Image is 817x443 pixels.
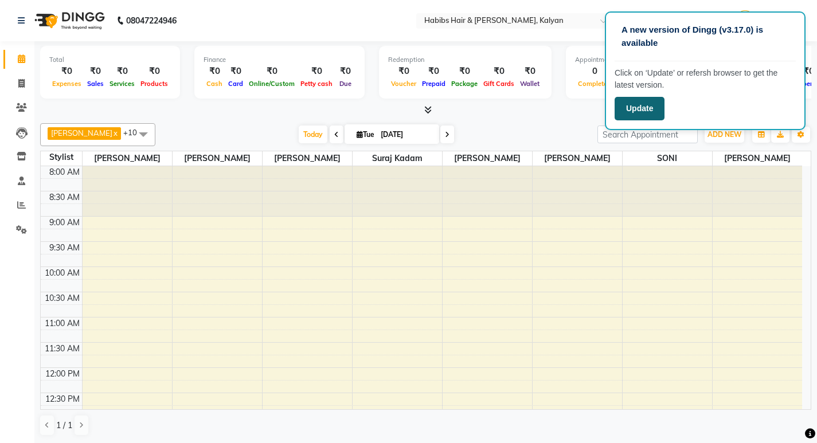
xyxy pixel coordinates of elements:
span: Completed [575,80,614,88]
div: 10:00 AM [42,267,82,279]
span: Card [225,80,246,88]
input: Search Appointment [597,126,698,143]
span: [PERSON_NAME] [83,151,172,166]
div: ₹0 [246,65,298,78]
div: 9:30 AM [47,242,82,254]
div: 0 [575,65,614,78]
span: Gift Cards [480,80,517,88]
div: Redemption [388,55,542,65]
div: ₹0 [49,65,84,78]
div: Stylist [41,151,82,163]
div: Appointment [575,55,717,65]
div: ₹0 [138,65,171,78]
div: ₹0 [517,65,542,78]
span: Tue [354,130,377,139]
button: Update [615,97,664,120]
span: Voucher [388,80,419,88]
span: Online/Custom [246,80,298,88]
b: 08047224946 [126,5,177,37]
div: ₹0 [388,65,419,78]
span: Prepaid [419,80,448,88]
div: 12:00 PM [43,368,82,380]
div: 9:00 AM [47,217,82,229]
div: ₹0 [419,65,448,78]
div: ₹0 [84,65,107,78]
span: [PERSON_NAME] [443,151,532,166]
span: [PERSON_NAME] [173,151,262,166]
span: ADD NEW [707,130,741,139]
span: Products [138,80,171,88]
div: ₹0 [480,65,517,78]
div: 12:30 PM [43,393,82,405]
div: 11:30 AM [42,343,82,355]
div: ₹0 [335,65,355,78]
div: 10:30 AM [42,292,82,304]
span: +10 [123,128,146,137]
div: 8:30 AM [47,191,82,203]
span: 1 / 1 [56,420,72,432]
span: SONI [623,151,712,166]
div: Total [49,55,171,65]
div: ₹0 [204,65,225,78]
div: 11:00 AM [42,317,82,330]
span: Suraj Kadam [353,151,442,166]
span: Package [448,80,480,88]
div: ₹0 [107,65,138,78]
span: Services [107,80,138,88]
a: x [112,128,118,138]
span: Sales [84,80,107,88]
div: ₹0 [225,65,246,78]
span: [PERSON_NAME] [713,151,803,166]
div: ₹0 [298,65,335,78]
span: Cash [204,80,225,88]
span: [PERSON_NAME] [51,128,112,138]
div: Finance [204,55,355,65]
img: Manager [735,10,755,30]
span: [PERSON_NAME] [263,151,352,166]
span: Due [337,80,354,88]
span: Today [299,126,327,143]
div: 8:00 AM [47,166,82,178]
span: Wallet [517,80,542,88]
span: Petty cash [298,80,335,88]
span: [PERSON_NAME] [533,151,622,166]
div: ₹0 [448,65,480,78]
img: logo [29,5,108,37]
span: Expenses [49,80,84,88]
p: Click on ‘Update’ or refersh browser to get the latest version. [615,67,796,91]
button: ADD NEW [705,127,744,143]
p: A new version of Dingg (v3.17.0) is available [621,23,789,49]
input: 2025-09-02 [377,126,435,143]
